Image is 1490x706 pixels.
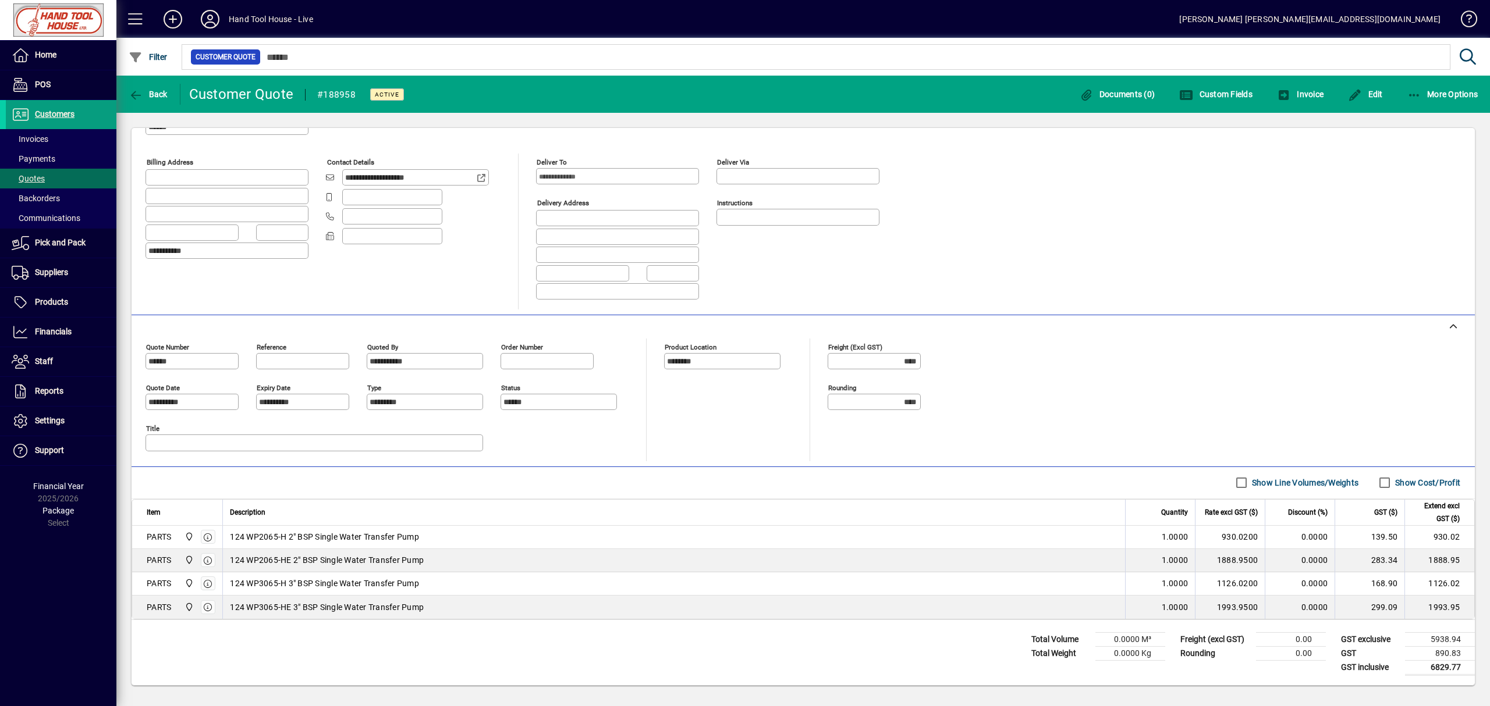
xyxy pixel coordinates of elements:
mat-label: Title [146,424,159,432]
span: 1.0000 [1162,531,1189,543]
mat-label: Rounding [828,383,856,391]
mat-label: Product location [665,343,716,351]
mat-label: Deliver To [537,158,567,166]
td: Total Weight [1026,646,1095,660]
a: Financials [6,318,116,347]
span: Rate excl GST ($) [1205,506,1258,519]
a: Home [6,41,116,70]
mat-label: Instructions [717,199,753,207]
span: Frankton [182,577,195,590]
td: 299.09 [1335,596,1404,619]
a: Support [6,436,116,465]
button: Back [126,84,171,105]
span: Invoice [1277,90,1324,99]
span: Suppliers [35,268,68,277]
span: 1.0000 [1162,577,1189,589]
a: POS [6,70,116,99]
td: 890.83 [1405,646,1475,660]
span: POS [35,80,51,89]
a: Knowledge Base [1452,2,1475,40]
button: Documents (0) [1076,84,1158,105]
td: 0.0000 [1265,526,1335,549]
label: Show Line Volumes/Weights [1250,477,1358,489]
td: 0.0000 [1265,596,1335,619]
span: Settings [35,416,65,425]
span: 1.0000 [1162,601,1189,613]
span: Description [230,506,265,519]
a: Backorders [6,188,116,208]
td: 1888.95 [1404,549,1474,572]
td: 930.02 [1404,526,1474,549]
button: More Options [1404,84,1481,105]
td: 0.0000 [1265,549,1335,572]
span: Extend excl GST ($) [1412,500,1460,525]
button: Filter [126,47,171,67]
div: [PERSON_NAME] [PERSON_NAME][EMAIL_ADDRESS][DOMAIN_NAME] [1179,10,1441,28]
span: Item [147,506,161,519]
span: Custom Fields [1179,90,1253,99]
a: Pick and Pack [6,229,116,258]
span: Package [42,506,74,515]
button: Add [154,9,191,30]
label: Show Cost/Profit [1393,477,1460,489]
td: 0.0000 M³ [1095,632,1165,646]
td: 283.34 [1335,549,1404,572]
button: Profile [191,9,229,30]
span: 124 WP3065-HE 3″ BSP Single Water Transfer Pump [230,601,424,613]
td: GST inclusive [1335,660,1405,675]
td: 6829.77 [1405,660,1475,675]
span: Edit [1348,90,1383,99]
a: Payments [6,149,116,169]
span: Customer Quote [196,51,256,63]
span: Frankton [182,530,195,543]
div: 1993.9500 [1202,601,1258,613]
span: Reports [35,386,63,395]
td: GST [1335,646,1405,660]
span: Backorders [12,194,60,203]
span: Home [35,50,56,59]
div: #188958 [317,85,356,104]
span: Quotes [12,174,45,183]
div: 930.0200 [1202,531,1258,543]
span: Financial Year [33,482,84,491]
a: Reports [6,377,116,406]
td: 0.0000 [1265,572,1335,596]
button: Custom Fields [1176,84,1255,105]
span: Discount (%) [1288,506,1328,519]
td: 0.00 [1256,646,1326,660]
span: 124 WP3065-H 3″ BSP Single Water Transfer Pump [230,577,419,589]
span: More Options [1407,90,1478,99]
span: Financials [35,327,72,336]
span: Active [375,91,399,98]
div: 1888.9500 [1202,554,1258,566]
div: PARTS [147,531,171,543]
div: PARTS [147,554,171,566]
a: Quotes [6,169,116,188]
div: 1126.0200 [1202,577,1258,589]
a: Invoices [6,129,116,149]
div: PARTS [147,601,171,613]
span: Filter [129,52,168,62]
mat-label: Type [367,383,381,391]
span: GST ($) [1374,506,1397,519]
td: 0.00 [1256,632,1326,646]
mat-label: Quote date [146,383,180,391]
span: 124 WP2065-H 2″ BSP Single Water Transfer Pump [230,531,419,543]
span: Pick and Pack [35,238,86,247]
td: 1126.02 [1404,572,1474,596]
a: Communications [6,208,116,228]
span: Invoices [12,134,48,144]
a: Staff [6,347,116,376]
td: 139.50 [1335,526,1404,549]
span: Payments [12,154,55,163]
mat-label: Order number [501,343,543,351]
td: Rounding [1175,646,1256,660]
span: Communications [12,213,80,223]
mat-label: Reference [257,343,286,351]
span: Documents (0) [1079,90,1155,99]
span: Quantity [1161,506,1188,519]
span: Frankton [182,601,195,614]
span: Staff [35,356,53,366]
mat-label: Quote number [146,343,189,351]
td: 5938.94 [1405,632,1475,646]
